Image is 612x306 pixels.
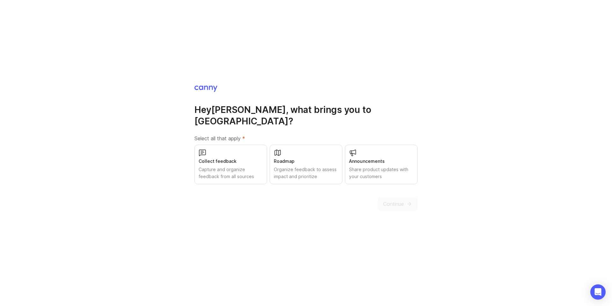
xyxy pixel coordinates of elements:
[199,158,263,165] div: Collect feedback
[194,135,418,142] label: Select all that apply
[590,284,606,300] div: Open Intercom Messenger
[345,145,418,184] button: AnnouncementsShare product updates with your customers
[194,104,418,127] h1: Hey [PERSON_NAME] , what brings you to [GEOGRAPHIC_DATA]?
[349,166,413,180] div: Share product updates with your customers
[274,158,338,165] div: Roadmap
[270,145,342,184] button: RoadmapOrganize feedback to assess impact and prioritize
[194,86,217,92] img: Canny Home
[194,145,267,184] button: Collect feedbackCapture and organize feedback from all sources
[349,158,413,165] div: Announcements
[199,166,263,180] div: Capture and organize feedback from all sources
[274,166,338,180] div: Organize feedback to assess impact and prioritize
